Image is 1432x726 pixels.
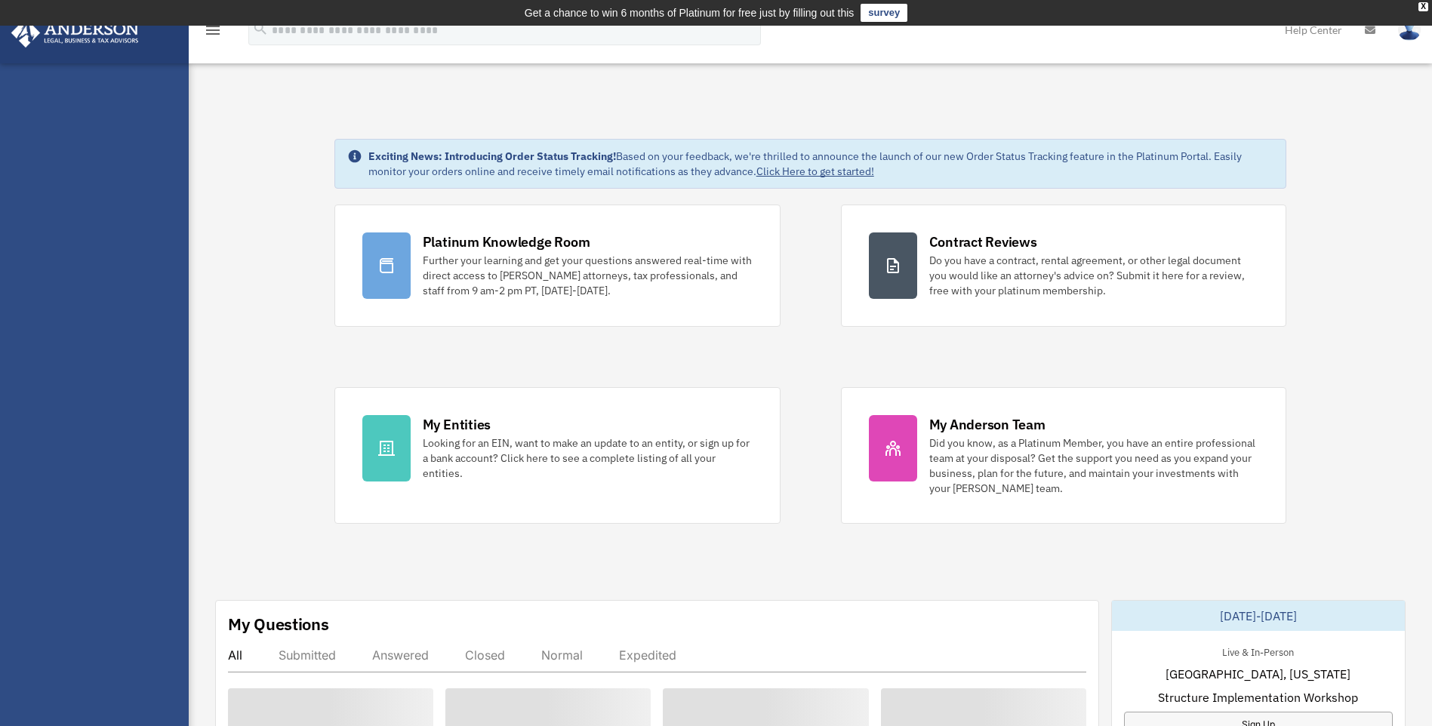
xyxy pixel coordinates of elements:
[368,149,1274,179] div: Based on your feedback, we're thrilled to announce the launch of our new Order Status Tracking fe...
[841,387,1287,524] a: My Anderson Team Did you know, as a Platinum Member, you have an entire professional team at your...
[204,26,222,39] a: menu
[1418,2,1428,11] div: close
[372,648,429,663] div: Answered
[334,387,781,524] a: My Entities Looking for an EIN, want to make an update to an entity, or sign up for a bank accoun...
[7,18,143,48] img: Anderson Advisors Platinum Portal
[423,435,753,481] div: Looking for an EIN, want to make an update to an entity, or sign up for a bank account? Click her...
[929,435,1259,496] div: Did you know, as a Platinum Member, you have an entire professional team at your disposal? Get th...
[1210,643,1306,659] div: Live & In-Person
[929,232,1037,251] div: Contract Reviews
[929,253,1259,298] div: Do you have a contract, rental agreement, or other legal document you would like an attorney's ad...
[756,165,874,178] a: Click Here to get started!
[861,4,907,22] a: survey
[204,21,222,39] i: menu
[423,415,491,434] div: My Entities
[423,253,753,298] div: Further your learning and get your questions answered real-time with direct access to [PERSON_NAM...
[368,149,616,163] strong: Exciting News: Introducing Order Status Tracking!
[525,4,855,22] div: Get a chance to win 6 months of Platinum for free just by filling out this
[541,648,583,663] div: Normal
[279,648,336,663] div: Submitted
[423,232,590,251] div: Platinum Knowledge Room
[619,648,676,663] div: Expedited
[465,648,505,663] div: Closed
[1158,688,1358,706] span: Structure Implementation Workshop
[1112,601,1405,631] div: [DATE]-[DATE]
[334,205,781,327] a: Platinum Knowledge Room Further your learning and get your questions answered real-time with dire...
[929,415,1046,434] div: My Anderson Team
[841,205,1287,327] a: Contract Reviews Do you have a contract, rental agreement, or other legal document you would like...
[1166,665,1350,683] span: [GEOGRAPHIC_DATA], [US_STATE]
[252,20,269,37] i: search
[228,648,242,663] div: All
[228,613,329,635] div: My Questions
[1398,19,1421,41] img: User Pic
